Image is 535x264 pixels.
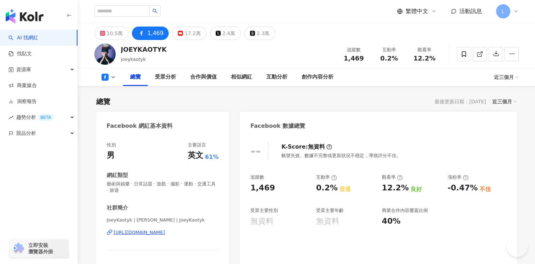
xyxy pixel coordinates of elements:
[382,174,403,180] div: 觀看率
[266,73,287,81] div: 互動分析
[308,143,325,151] div: 無資料
[250,174,264,180] div: 追蹤數
[107,181,219,194] span: 藝術與娛樂 · 日常話題 · 遊戲 · 攝影 · 運動 · 交通工具 · 旅遊
[250,144,261,158] div: --
[344,54,364,62] span: 1,469
[121,57,146,62] span: joeykaotyk
[507,236,528,257] iframe: Help Scout Beacon - Open
[190,73,217,81] div: 合作與價值
[302,73,333,81] div: 創作內容分析
[155,73,176,81] div: 受眾分析
[94,44,116,65] img: KOL Avatar
[8,34,38,41] a: searchAI 找網紅
[250,207,278,214] div: 受眾主要性別
[107,122,173,130] div: Facebook 網紅基本資料
[380,55,398,62] span: 0.2%
[8,115,13,120] span: rise
[11,243,25,254] img: chrome extension
[231,73,252,81] div: 相似網紅
[114,229,165,236] div: [URL][DOMAIN_NAME]
[152,8,157,13] span: search
[132,27,169,40] button: 1,469
[382,207,428,214] div: 商業合作內容覆蓋比例
[411,46,438,53] div: 觀看率
[185,28,200,38] div: 17.2萬
[8,82,37,89] a: 商案媒合
[16,125,36,141] span: 競品分析
[316,174,337,180] div: 互動率
[96,97,110,107] div: 總覽
[222,28,235,38] div: 2.4萬
[16,62,31,78] span: 資源庫
[6,9,43,23] img: logo
[188,142,206,148] div: 主要語言
[107,142,116,148] div: 性別
[107,204,128,212] div: 社群簡介
[413,55,435,62] span: 12.2%
[479,185,491,193] div: 不佳
[9,239,69,258] a: chrome extension立即安裝 瀏覽器外掛
[172,27,206,40] button: 17.2萬
[459,8,482,15] span: 活動訊息
[502,7,505,15] span: L
[205,153,219,161] span: 61%
[339,185,351,193] div: 普通
[107,172,128,179] div: 網紅類型
[257,28,269,38] div: 2.3萬
[281,153,401,159] div: 帳號失效、數據不完整或更新狀況不穩定，導致評分不佳。
[492,97,517,106] div: 近三個月
[382,183,409,194] div: 12.2%
[250,216,274,227] div: 無資料
[435,99,486,104] div: 最後更新日期：[DATE]
[316,183,338,194] div: 0.2%
[8,50,32,57] a: 找貼文
[341,46,367,53] div: 追蹤數
[28,242,53,255] span: 立即安裝 瀏覽器外掛
[94,27,128,40] button: 10.5萬
[250,122,305,130] div: Facebook 數據總覽
[281,143,332,151] div: K-Score :
[250,183,275,194] div: 1,469
[411,185,422,193] div: 良好
[107,150,115,161] div: 男
[316,207,344,214] div: 受眾主要年齡
[210,27,241,40] button: 2.4萬
[448,174,469,180] div: 漲粉率
[448,183,478,194] div: -0.47%
[37,114,54,121] div: BETA
[188,150,203,161] div: 英文
[406,7,428,15] span: 繁體中文
[121,45,167,54] div: JOEYKAOTYK
[107,229,219,236] a: [URL][DOMAIN_NAME]
[316,216,339,227] div: 無資料
[376,46,403,53] div: 互動率
[8,98,37,105] a: 洞察報告
[494,71,519,83] div: 近三個月
[107,28,123,38] div: 10.5萬
[382,216,401,227] div: 40%
[107,217,219,223] span: JoeyKaotyk | [PERSON_NAME] | JoeyKaotyk
[244,27,275,40] button: 2.3萬
[147,28,164,38] div: 1,469
[16,109,54,125] span: 趨勢分析
[130,73,141,81] div: 總覽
